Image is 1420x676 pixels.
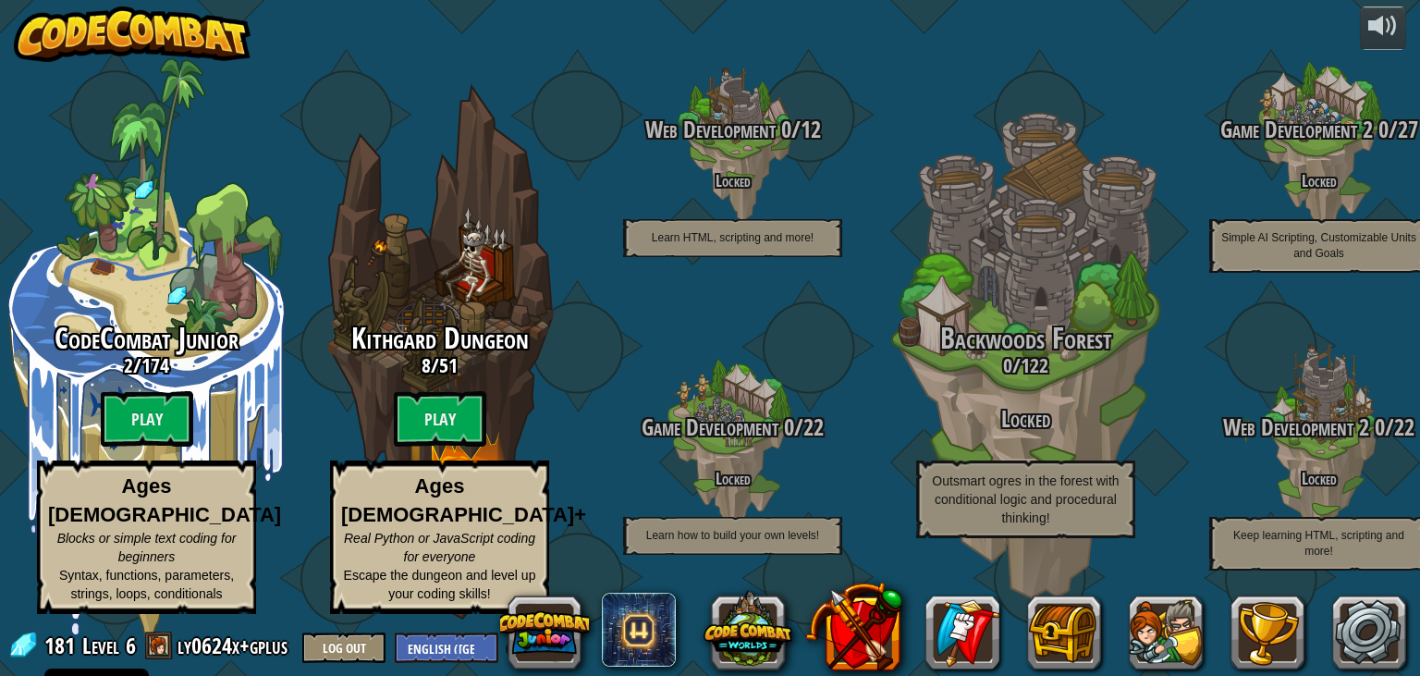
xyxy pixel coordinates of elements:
[642,412,778,443] span: Game Development
[803,412,824,443] span: 22
[1394,412,1414,443] span: 22
[344,568,536,601] span: Escape the dungeon and level up your coding skills!
[940,318,1112,358] span: Backwoods Forest
[422,351,431,379] span: 8
[1360,6,1406,50] button: Adjust volume
[645,114,776,145] span: Web Development
[1233,529,1404,558] span: Keep learning HTML, scripting and more!
[1021,351,1048,379] span: 122
[586,172,879,190] h4: Locked
[586,415,879,440] h3: /
[14,6,251,62] img: CodeCombat - Learn how to code by playing a game
[293,58,586,645] div: Complete previous world to unlock
[293,354,586,376] h3: /
[1220,114,1373,145] span: Game Development 2
[1223,412,1369,443] span: Web Development 2
[439,351,458,379] span: 51
[1221,231,1416,260] span: Simple AI Scripting, Customizable Units and Goals
[126,631,136,660] span: 6
[55,318,239,358] span: CodeCombat Junior
[1003,351,1012,379] span: 0
[1369,412,1385,443] span: 0
[879,407,1172,432] h3: Locked
[344,531,535,564] span: Real Python or JavaScript coding for everyone
[57,531,237,564] span: Blocks or simple text coding for beginners
[394,391,486,447] btn: Play
[652,231,814,244] span: Learn HTML, scripting and more!
[778,412,794,443] span: 0
[48,474,281,526] strong: Ages [DEMOGRAPHIC_DATA]
[101,391,193,447] btn: Play
[1398,114,1418,145] span: 27
[586,470,879,487] h4: Locked
[801,114,821,145] span: 12
[351,318,529,358] span: Kithgard Dungeon
[177,631,293,660] a: ly0624x+gplus
[124,351,133,379] span: 2
[59,568,234,601] span: Syntax, functions, parameters, strings, loops, conditionals
[302,633,386,663] button: Log Out
[646,529,819,542] span: Learn how to build your own levels!
[932,473,1119,525] span: Outsmart ogres in the forest with conditional logic and procedural thinking!
[341,474,586,526] strong: Ages [DEMOGRAPHIC_DATA]+
[141,351,169,379] span: 174
[82,631,119,661] span: Level
[44,631,80,660] span: 181
[1373,114,1389,145] span: 0
[879,354,1172,376] h3: /
[776,114,791,145] span: 0
[586,117,879,142] h3: /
